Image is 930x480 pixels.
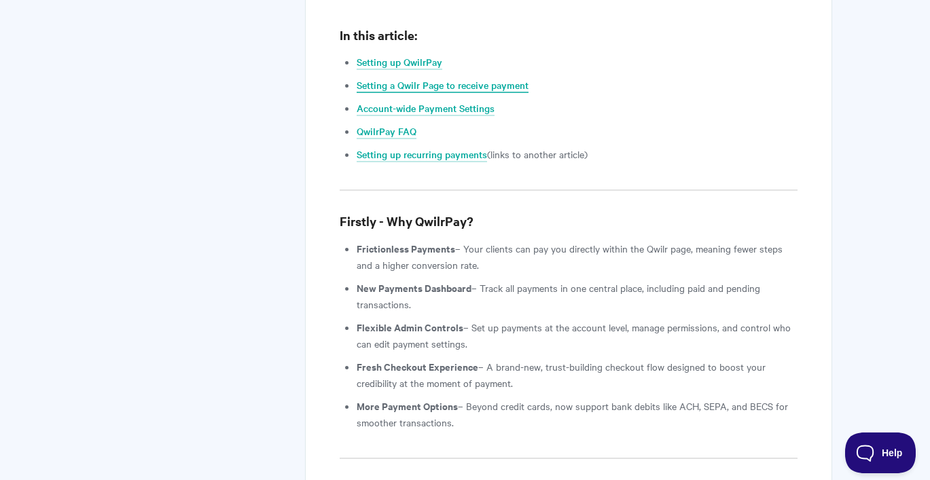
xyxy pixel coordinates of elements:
strong: Frictionless Payments [357,241,455,255]
li: – Beyond credit cards, now support bank debits like ACH, SEPA, and BECS for smoother transactions. [357,398,797,430]
a: QwilrPay FAQ [357,124,416,139]
a: Setting a Qwilr Page to receive payment [357,78,529,93]
iframe: Toggle Customer Support [845,432,916,473]
h3: Firstly - Why QwilrPay? [340,212,797,231]
li: – Your clients can pay you directly within the Qwilr page, meaning fewer steps and a higher conve... [357,240,797,273]
a: Account-wide Payment Settings [357,101,495,116]
li: – A brand-new, trust-building checkout flow designed to boost your credibility at the moment of p... [357,358,797,391]
strong: New Payments Dashboard [357,280,471,295]
strong: Flexible Admin Controls [357,320,463,334]
li: – Track all payments in one central place, including paid and pending transactions. [357,280,797,312]
a: Setting up QwilrPay [357,55,442,70]
li: – Set up payments at the account level, manage permissions, and control who can edit payment sett... [357,319,797,352]
strong: Fresh Checkout Experience [357,359,478,373]
b: In this article: [340,26,417,43]
li: (links to another article) [357,146,797,162]
a: Setting up recurring payments [357,147,487,162]
strong: More Payment Options [357,399,458,413]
